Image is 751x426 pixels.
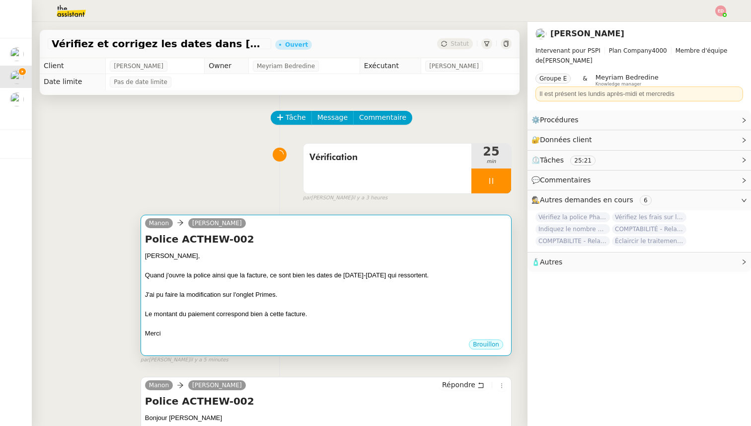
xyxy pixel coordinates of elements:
div: J'ai pu faire la modification sur l'onglet Primes. [145,290,507,300]
span: Tâche [286,112,306,123]
span: 🧴 [531,258,562,266]
nz-tag: 6 [640,195,652,205]
span: 🔐 [531,134,596,146]
span: [PERSON_NAME] [114,61,163,71]
td: Exécutant [360,58,421,74]
span: Commentaires [540,176,591,184]
span: par [141,356,149,364]
span: Tâches [540,156,564,164]
span: il y a 5 minutes [190,356,228,364]
button: Commentaire [353,111,412,125]
nz-tag: 25:21 [570,156,596,166]
div: ⚙️Procédures [527,110,751,130]
span: 4000 [652,47,667,54]
span: Répondre [442,380,475,390]
button: Message [311,111,354,125]
div: 🕵️Autres demandes en cours 6 [527,190,751,210]
span: Vérifiez les frais sur la police [612,212,686,222]
div: 🧴Autres [527,253,751,272]
span: Statut [451,40,469,47]
span: Procédures [540,116,579,124]
button: Tâche [271,111,312,125]
span: Meyriam Bedredine [257,61,315,71]
span: il y a 3 heures [352,194,387,202]
nz-tag: Groupe E [535,74,571,84]
h4: Police ACTHEW-002 [145,394,507,408]
div: Quand j'ouvre la police ainsi que la facture, ce sont bien les dates de [DATE]-[DATE] qui ressort... [145,270,507,280]
span: Plan Company [609,47,652,54]
span: par [303,194,311,202]
span: COMPTABILITÉ - Relance des primes GoldenCare impayées- août 2025 [612,224,686,234]
div: Merci [145,329,507,339]
span: ⚙️ [531,114,583,126]
div: [PERSON_NAME], [145,251,507,261]
div: Bonjour [PERSON_NAME] [145,413,507,423]
small: [PERSON_NAME] [303,194,387,202]
span: 25 [471,146,511,158]
span: Vérifiez et corrigez les dates dans [GEOGRAPHIC_DATA] [52,39,267,49]
a: Manon [145,219,173,228]
img: users%2F0zQGGmvZECeMseaPawnreYAQQyS2%2Favatar%2Feddadf8a-b06f-4db9-91c4-adeed775bb0f [10,92,24,106]
span: Knowledge manager [596,82,642,87]
span: Autres [540,258,562,266]
span: Commentaire [359,112,406,123]
span: Intervenant pour PSPI [535,47,601,54]
span: 🕵️ [531,196,656,204]
span: [PERSON_NAME] [535,46,743,66]
app-user-label: Knowledge manager [596,74,659,86]
td: Client [40,58,106,74]
img: svg [715,5,726,16]
span: 💬 [531,176,595,184]
span: ⏲️ [531,156,604,164]
span: Meyriam Bedredine [596,74,659,81]
img: users%2F0zQGGmvZECeMseaPawnreYAQQyS2%2Favatar%2Feddadf8a-b06f-4db9-91c4-adeed775bb0f [535,28,546,39]
span: Vérification [309,150,465,165]
span: Pas de date limite [114,77,167,87]
a: [PERSON_NAME] [188,381,246,390]
button: Répondre [439,379,488,390]
small: [PERSON_NAME] [141,356,228,364]
td: Date limite [40,74,106,90]
div: ⏲️Tâches 25:21 [527,151,751,170]
h4: Police ACTHEW-002 [145,232,507,246]
span: Message [317,112,348,123]
span: Indiquez le nombre d'actions pour Ecohub [535,224,610,234]
span: [PERSON_NAME] [429,61,479,71]
span: Éclaircir le traitement des bordereaux GoldenCare [612,236,686,246]
span: COMPTABILITE - Relances factures impayées - [DATE] [535,236,610,246]
div: Il est présent les lundis après-midi et mercredis [539,89,739,99]
img: users%2F0zQGGmvZECeMseaPawnreYAQQyS2%2Favatar%2Feddadf8a-b06f-4db9-91c4-adeed775bb0f [10,70,24,84]
a: [PERSON_NAME] [188,219,246,228]
a: Manon [145,381,173,390]
span: Données client [540,136,592,144]
div: Ouvert [285,42,308,48]
span: Vérifiez la police Pharaon Deema [535,212,610,222]
img: users%2F0zQGGmvZECeMseaPawnreYAQQyS2%2Favatar%2Feddadf8a-b06f-4db9-91c4-adeed775bb0f [10,47,24,61]
div: 🔐Données client [527,130,751,150]
span: & [583,74,587,86]
div: 💬Commentaires [527,170,751,190]
a: [PERSON_NAME] [550,29,624,38]
div: Le montant du paiement correspond bien à cette facture. [145,309,507,319]
td: Owner [205,58,249,74]
span: min [471,158,511,166]
span: Brouillon [473,341,499,348]
span: Autres demandes en cours [540,196,633,204]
